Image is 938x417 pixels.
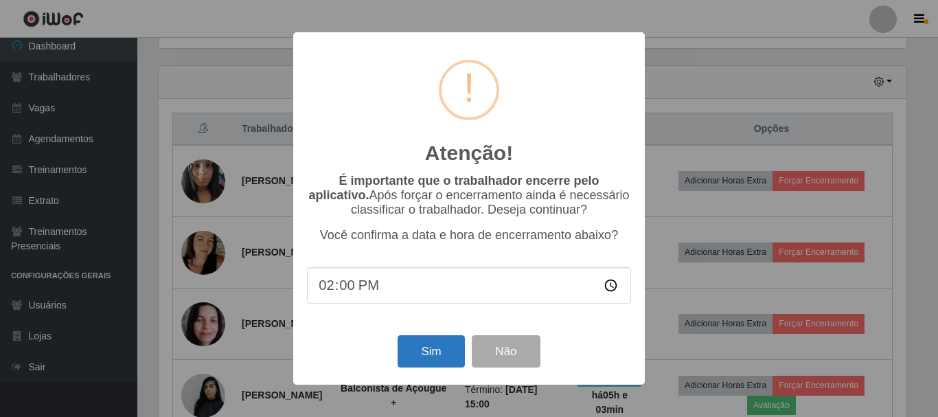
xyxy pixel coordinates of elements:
p: Após forçar o encerramento ainda é necessário classificar o trabalhador. Deseja continuar? [307,174,631,217]
b: É importante que o trabalhador encerre pelo aplicativo. [308,174,599,202]
p: Você confirma a data e hora de encerramento abaixo? [307,228,631,243]
button: Não [472,335,540,368]
h2: Atenção! [425,141,513,166]
button: Sim [398,335,464,368]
